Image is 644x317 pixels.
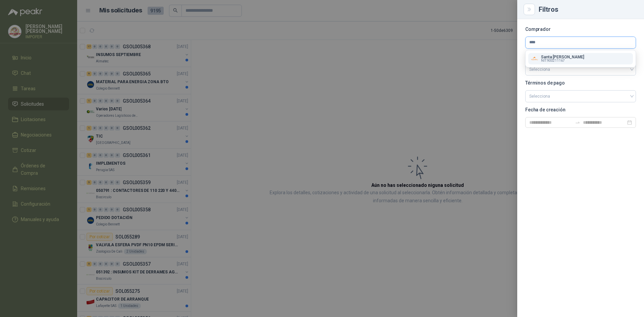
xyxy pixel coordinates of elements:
p: Santa [PERSON_NAME] [541,55,584,59]
p: Términos de pago [525,81,636,85]
p: Fecha de creación [525,108,636,112]
span: NIT : 900211167 [541,59,565,62]
button: Company LogoSanta [PERSON_NAME]NIT:900211167 [528,53,633,64]
div: Filtros [539,6,636,13]
p: Comprador [525,27,636,31]
span: swap-right [575,120,580,125]
button: Close [525,5,533,13]
img: Company Logo [531,55,538,62]
span: to [575,120,580,125]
